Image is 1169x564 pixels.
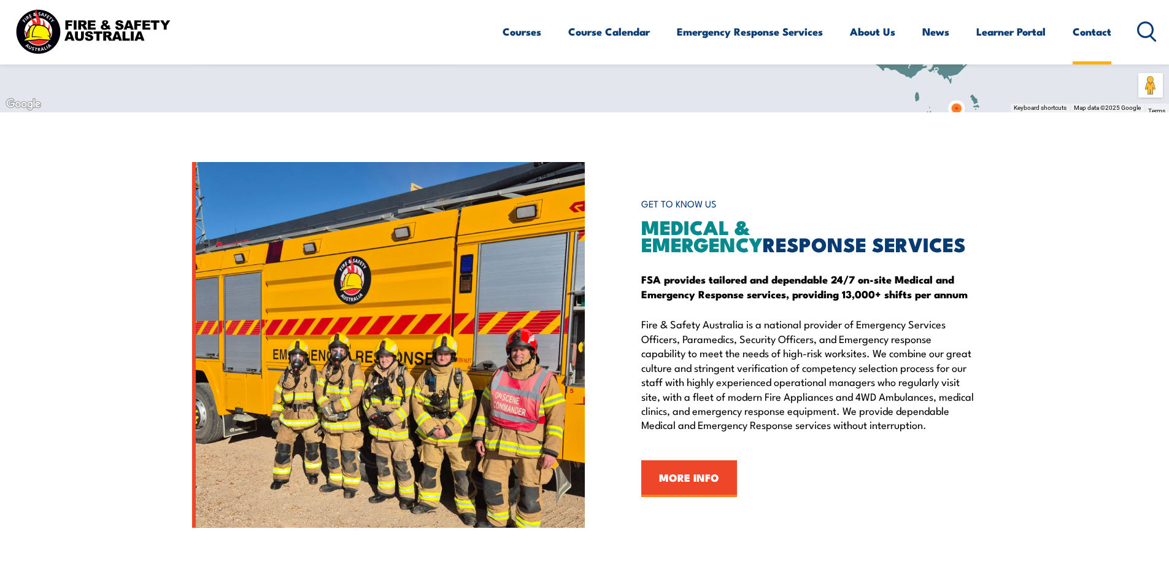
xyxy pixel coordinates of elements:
a: Contact [1073,15,1111,48]
h2: RESPONSE SERVICES [641,218,978,252]
span: MEDICAL & EMERGENCY [641,211,763,259]
img: Homepage MERS [192,162,585,528]
span: Map data ©2025 Google [1074,104,1141,111]
a: Course Calendar [568,15,650,48]
a: Terms [1148,107,1165,114]
a: About Us [850,15,895,48]
button: Keyboard shortcuts [1014,104,1067,112]
strong: FSA provides tailored and dependable 24/7 on-site Medical and Emergency Response services, provid... [641,271,968,302]
img: Google [3,96,44,112]
a: Courses [503,15,541,48]
a: MORE INFO [641,460,737,497]
a: Open this area in Google Maps (opens a new window) [3,96,44,112]
a: Emergency Response Services [677,15,823,48]
h6: GET TO KNOW US [641,193,978,215]
button: Drag Pegman onto the map to open Street View [1138,73,1163,98]
a: News [922,15,949,48]
a: Learner Portal [976,15,1046,48]
p: Fire & Safety Australia is a national provider of Emergency Services Officers, Paramedics, Securi... [641,317,978,431]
